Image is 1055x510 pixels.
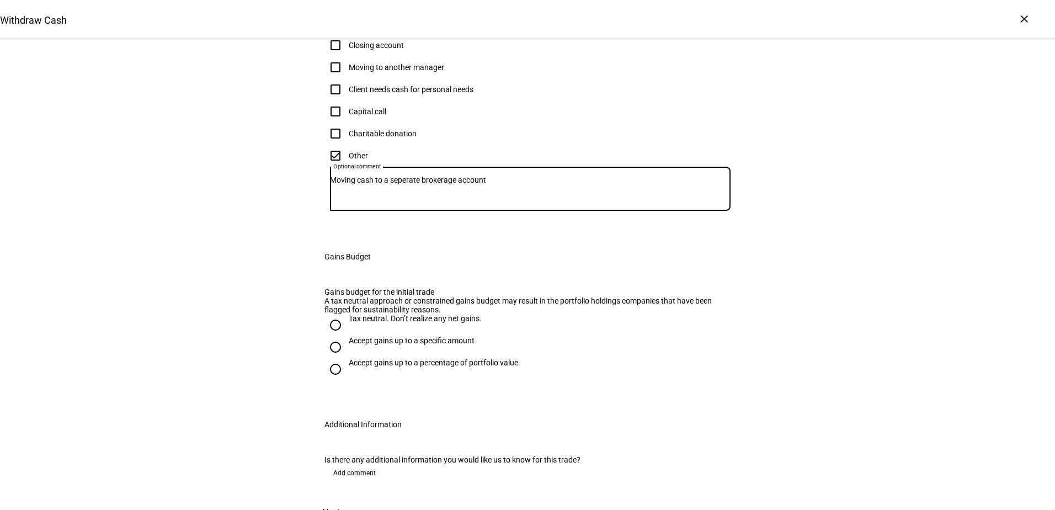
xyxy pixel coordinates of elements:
div: × [1015,10,1033,28]
div: Client needs cash for personal needs [349,85,473,94]
div: Tax neutral. Don’t realize any net gains. [349,314,482,323]
button: Add comment [324,464,385,482]
div: Closing account [349,41,404,50]
div: Accept gains up to a percentage of portfolio value [349,358,518,367]
div: Is there any additional information you would like us to know for this trade? [324,455,731,464]
div: Charitable donation [349,129,417,138]
div: Capital call [349,107,386,116]
div: Additional Information [324,420,402,429]
div: Other [349,151,368,160]
div: Gains budget for the initial trade [324,288,731,296]
div: Accept gains up to a specific amount [349,336,475,345]
div: Gains Budget [324,252,371,261]
div: A tax neutral approach or constrained gains budget may result in the portfolio holdings companies... [324,296,731,314]
span: Add comment [333,464,376,482]
div: Moving to another manager [349,63,444,72]
mat-label: Optional comment [333,163,381,169]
